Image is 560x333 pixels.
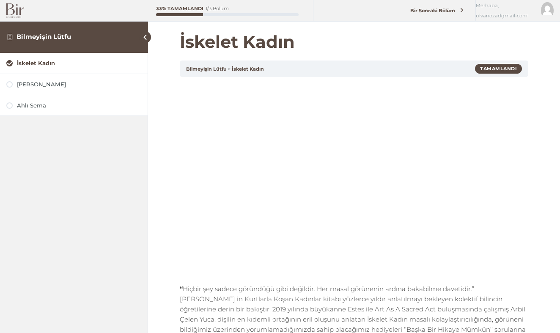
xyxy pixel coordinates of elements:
[396,3,473,19] a: Bir Sonraki Bölüm
[17,102,141,110] div: Ahlı Sema
[6,59,141,67] a: İskelet Kadın
[17,59,141,67] div: İskelet Kadın
[6,102,141,110] a: Ahlı Sema
[180,285,183,293] strong: “
[6,80,141,88] a: [PERSON_NAME]
[406,8,460,14] span: Bir Sonraki Bölüm
[156,6,203,11] div: 33% Tamamlandı
[186,66,227,72] a: Bilmeyişin Lütfu
[16,33,71,41] a: Bilmeyişin Lütfu
[232,66,264,72] a: İskelet Kadın
[6,3,24,18] img: Bir Logo
[17,80,141,88] div: [PERSON_NAME]
[180,32,528,52] h1: İskelet Kadın
[475,64,522,73] div: Tamamlandı
[476,0,535,21] span: Merhaba, ulvanozadgmail-com!
[206,6,229,11] div: 1/3 Bölüm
